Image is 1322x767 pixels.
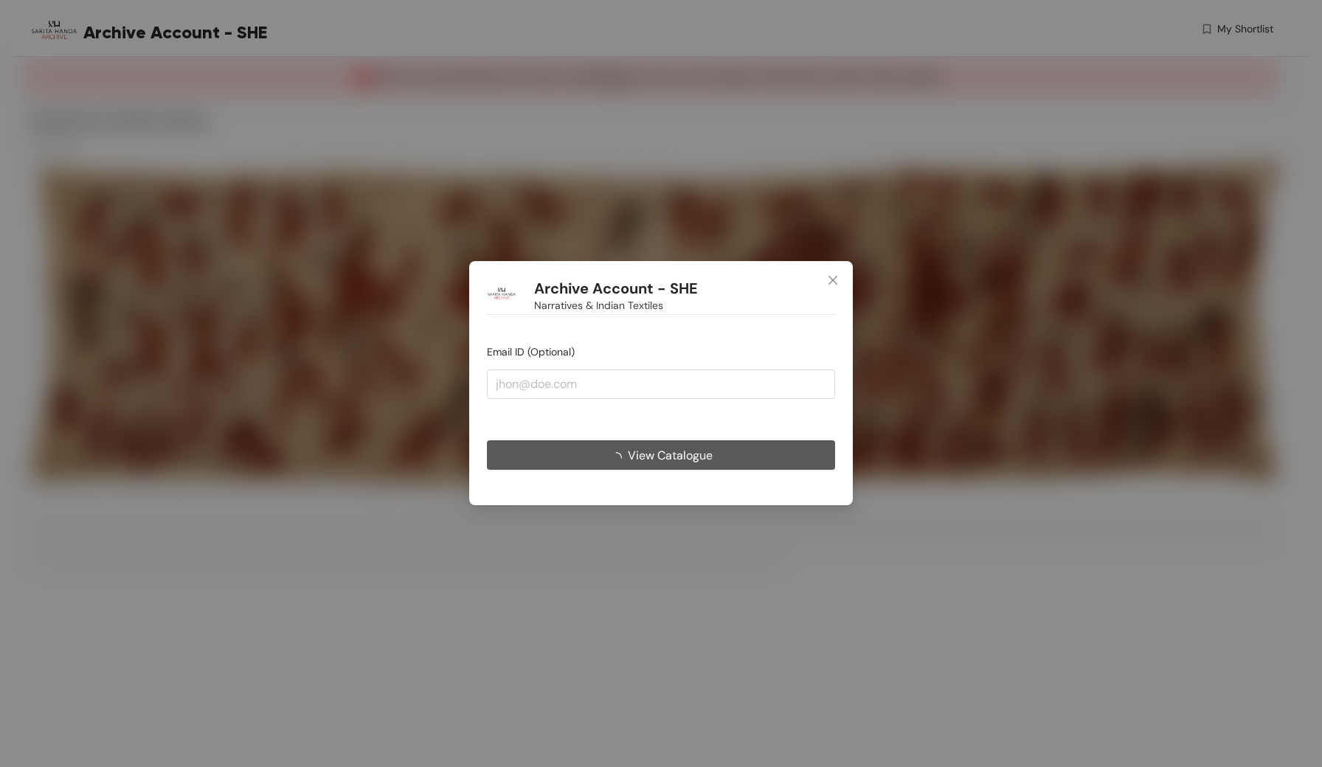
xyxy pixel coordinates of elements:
button: Close [813,261,853,301]
span: Email ID (Optional) [487,346,575,359]
span: View Catalogue [628,446,713,465]
span: loading [610,452,628,464]
input: jhon@doe.com [487,369,835,399]
span: Narratives & Indian Textiles [534,298,663,314]
h1: Archive Account - SHE [534,280,698,298]
img: Buyer Portal [487,279,516,308]
span: close [827,274,839,286]
button: View Catalogue [487,441,835,471]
